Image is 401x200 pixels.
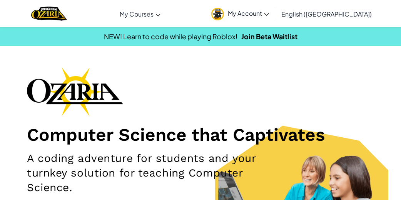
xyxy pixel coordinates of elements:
[281,10,372,18] span: English ([GEOGRAPHIC_DATA])
[277,3,376,24] a: English ([GEOGRAPHIC_DATA])
[228,9,269,17] span: My Account
[120,10,154,18] span: My Courses
[31,6,67,22] img: Home
[211,8,224,20] img: avatar
[116,3,164,24] a: My Courses
[27,124,374,145] h1: Computer Science that Captivates
[241,32,297,41] a: Join Beta Waitlist
[207,2,273,26] a: My Account
[27,67,123,116] img: Ozaria branding logo
[31,6,67,22] a: Ozaria by CodeCombat logo
[27,151,259,195] h2: A coding adventure for students and your turnkey solution for teaching Computer Science.
[104,32,237,41] span: NEW! Learn to code while playing Roblox!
